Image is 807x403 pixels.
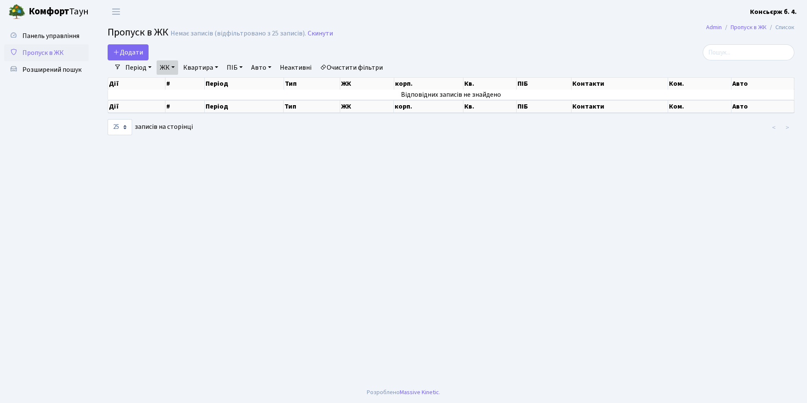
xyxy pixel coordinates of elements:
[223,60,246,75] a: ПІБ
[750,7,797,17] a: Консьєрж б. 4.
[108,119,193,135] label: записів на сторінці
[4,27,89,44] a: Панель управління
[108,44,149,60] a: Додати
[22,48,64,57] span: Пропуск в ЖК
[731,78,794,90] th: Авто
[29,5,89,19] span: Таун
[703,44,794,60] input: Пошук...
[340,100,394,113] th: ЖК
[4,61,89,78] a: Розширений пошук
[517,100,571,113] th: ПІБ
[157,60,178,75] a: ЖК
[571,100,668,113] th: Контакти
[706,23,722,32] a: Admin
[766,23,794,32] li: Список
[165,78,205,90] th: #
[340,78,394,90] th: ЖК
[205,100,284,113] th: Період
[284,78,341,90] th: Тип
[108,25,168,40] span: Пропуск в ЖК
[106,5,127,19] button: Переключити навігацію
[731,100,794,113] th: Авто
[22,65,81,74] span: Розширений пошук
[317,60,386,75] a: Очистити фільтри
[394,100,463,113] th: корп.
[4,44,89,61] a: Пропуск в ЖК
[731,23,766,32] a: Пропуск в ЖК
[276,60,315,75] a: Неактивні
[180,60,222,75] a: Квартира
[693,19,807,36] nav: breadcrumb
[517,78,571,90] th: ПІБ
[108,90,794,100] td: Відповідних записів не знайдено
[165,100,205,113] th: #
[571,78,668,90] th: Контакти
[394,78,463,90] th: корп.
[108,119,132,135] select: записів на сторінці
[29,5,69,18] b: Комфорт
[205,78,284,90] th: Період
[248,60,275,75] a: Авто
[308,30,333,38] a: Скинути
[750,7,797,16] b: Консьєрж б. 4.
[8,3,25,20] img: logo.png
[668,100,731,113] th: Ком.
[463,78,517,90] th: Кв.
[113,48,143,57] span: Додати
[108,100,165,113] th: Дії
[171,30,306,38] div: Немає записів (відфільтровано з 25 записів).
[668,78,731,90] th: Ком.
[284,100,340,113] th: Тип
[122,60,155,75] a: Період
[463,100,517,113] th: Кв.
[108,78,165,90] th: Дії
[400,388,439,397] a: Massive Kinetic
[367,388,440,397] div: Розроблено .
[22,31,79,41] span: Панель управління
